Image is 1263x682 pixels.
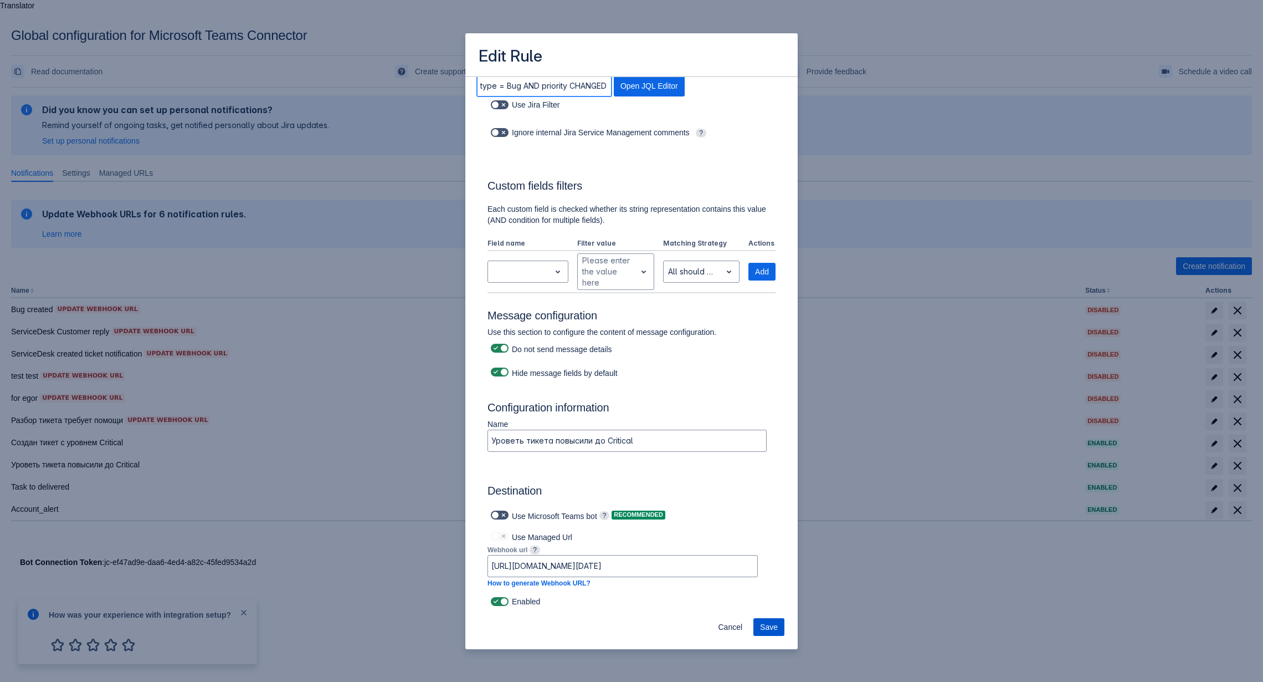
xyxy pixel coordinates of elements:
h3: Edit Rule [479,47,542,68]
th: Matching Strategy [659,237,745,251]
span: Save [760,618,778,636]
div: Hide message fields by default [487,364,767,380]
span: ? [599,511,610,520]
h3: Custom fields filters [487,179,776,197]
span: Cancel [718,618,742,636]
div: Enabled [487,594,776,609]
p: Use this section to configure the content of message configuration. [487,327,767,338]
th: Filter value [573,237,659,251]
input: Please enter the name of the rule here [488,431,766,451]
span: Recommended [612,512,665,518]
div: Ignore internal Jira Service Management comments [487,125,753,140]
p: Name [487,419,767,430]
span: Open JQL Editor [620,75,678,96]
span: open [637,265,650,278]
div: Use Managed Url [487,528,758,544]
a: ? [530,545,540,554]
p: Each custom field is checked whether its string representation contains this value (AND condition... [487,203,776,226]
h3: Configuration information [487,401,776,419]
button: Cancel [711,618,749,636]
th: Actions [744,237,776,251]
div: Use Microsoft Teams bot [487,507,597,523]
a: How to generate Webhook URL? [487,579,591,587]
input: Enter JQL [477,76,612,96]
div: Use Jira Filter [487,97,574,113]
div: Please enter the value here [582,255,631,288]
button: Add [748,263,776,281]
div: Do not send message details [487,340,767,356]
span: Webhook url [487,546,527,554]
span: Add [755,263,769,281]
th: Field name [487,237,573,251]
span: open [722,265,736,278]
button: Save [753,618,784,636]
button: Open JQL Editor [614,75,685,96]
span: ? [696,129,706,138]
span: open [551,265,564,278]
h3: Destination [487,484,767,502]
input: Please enter the webhook url here [488,556,757,576]
h3: Message configuration [487,309,776,327]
